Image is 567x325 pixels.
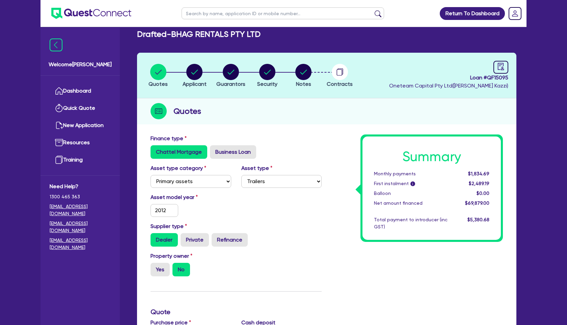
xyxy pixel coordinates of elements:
[369,216,453,230] div: Total payment to introducer (inc GST)
[216,81,245,87] span: Guarantors
[151,263,170,276] label: Yes
[389,82,508,89] span: Oneteam Capital Pty Ltd ( [PERSON_NAME] Kazzi )
[50,220,111,234] a: [EMAIL_ADDRESS][DOMAIN_NAME]
[49,60,112,69] span: Welcome [PERSON_NAME]
[151,233,178,247] label: Dealer
[151,145,207,159] label: Chattel Mortgage
[148,64,168,89] button: Quotes
[50,117,111,134] a: New Application
[145,193,236,201] label: Asset model year
[241,164,272,172] label: Asset type
[50,151,111,169] a: Training
[55,104,63,112] img: quick-quote
[369,200,453,207] div: Net amount financed
[440,7,505,20] a: Return To Dashboard
[210,145,256,159] label: Business Loan
[151,164,206,172] label: Asset type category
[183,81,207,87] span: Applicant
[257,81,277,87] span: Security
[137,29,261,39] h2: Drafted - BHAG RENTALS PTY LTD
[50,193,111,200] span: 1300 465 363
[493,61,508,74] a: audit
[151,134,187,143] label: Finance type
[469,181,489,186] span: $2,489.19
[182,64,207,89] button: Applicant
[151,308,322,316] h3: Quote
[389,74,508,82] span: Loan # QF15095
[50,203,111,217] a: [EMAIL_ADDRESS][DOMAIN_NAME]
[369,170,453,177] div: Monthly payments
[182,7,384,19] input: Search by name, application ID or mobile number...
[295,64,312,89] button: Notes
[50,100,111,117] a: Quick Quote
[172,263,190,276] label: No
[465,200,489,206] span: $69,879.00
[51,8,131,19] img: quest-connect-logo-blue
[173,105,201,117] h2: Quotes
[50,182,111,191] span: Need Help?
[50,39,62,51] img: icon-menu-close
[181,233,209,247] label: Private
[296,81,311,87] span: Notes
[148,81,168,87] span: Quotes
[151,252,192,260] label: Property owner
[327,81,353,87] span: Contracts
[151,103,167,119] img: step-icon
[369,180,453,187] div: First instalment
[212,233,248,247] label: Refinance
[369,190,453,197] div: Balloon
[506,5,524,22] a: Dropdown toggle
[468,171,489,176] span: $1,834.69
[151,222,187,230] label: Supplier type
[410,181,415,186] span: i
[50,237,111,251] a: [EMAIL_ADDRESS][DOMAIN_NAME]
[216,64,246,89] button: Guarantors
[477,191,489,196] span: $0.00
[257,64,278,89] button: Security
[326,64,353,89] button: Contracts
[50,82,111,100] a: Dashboard
[374,149,489,165] h1: Summary
[55,139,63,147] img: resources
[55,121,63,129] img: new-application
[50,134,111,151] a: Resources
[497,63,505,70] span: audit
[467,217,489,222] span: $5,380.68
[55,156,63,164] img: training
